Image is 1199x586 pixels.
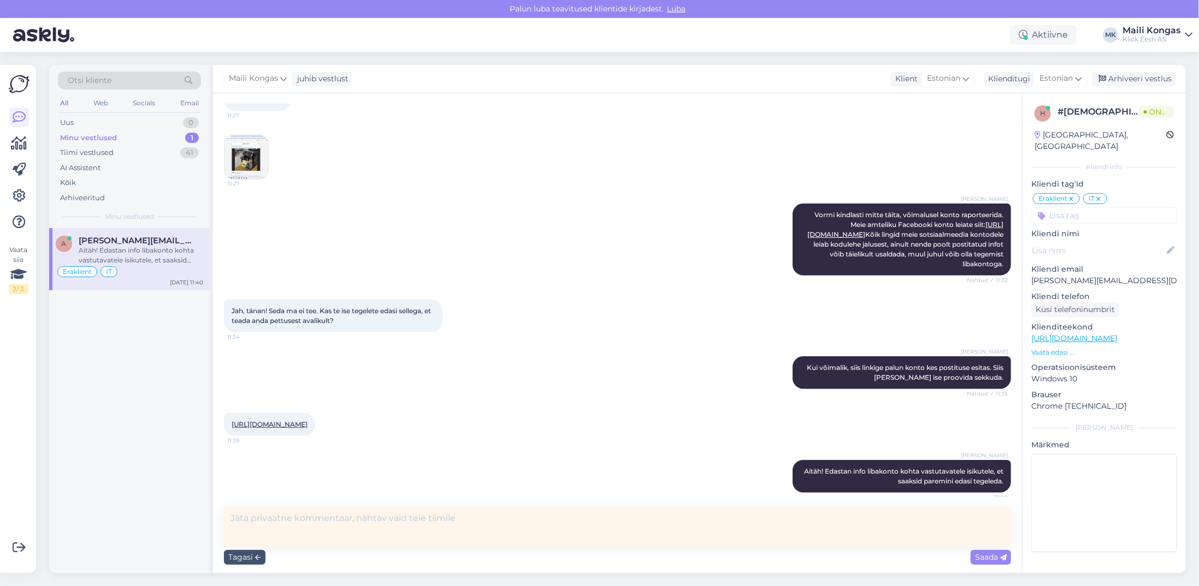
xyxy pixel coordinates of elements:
div: Web [91,96,110,110]
div: [GEOGRAPHIC_DATA], [GEOGRAPHIC_DATA] [1035,129,1166,152]
span: Otsi kliente [68,75,111,86]
div: 2 / 3 [9,284,28,294]
div: Socials [131,96,157,110]
span: 11:27 [227,111,268,119]
p: Klienditeekond [1031,321,1177,333]
img: Askly Logo [9,74,29,94]
span: 11:40 [967,493,1008,501]
div: Aitäh! Edastan info libakonto kohta vastutavatele isikutele, et saaksid paremini edasi tegeleda. [79,246,203,265]
div: [PERSON_NAME] [1031,423,1177,433]
span: [PERSON_NAME] [961,348,1008,356]
span: IT [106,268,112,275]
span: Maili Kongas [229,73,278,85]
span: Nähtud ✓ 11:32 [967,276,1008,284]
a: [URL][DOMAIN_NAME] [1031,333,1117,343]
span: Kui võimalik, siis linkige palun konto kes postituse esitas. Siis [PERSON_NAME] ise proovida sekk... [807,363,1005,381]
div: Tagasi [224,550,265,565]
span: h [1040,109,1046,117]
span: Luba [664,4,689,14]
input: Lisa tag [1031,207,1177,224]
span: 11:38 [227,436,268,445]
span: Estonian [1039,73,1073,85]
div: AI Assistent [60,163,101,174]
div: Kliendi info [1031,162,1177,172]
span: Online [1139,106,1174,118]
span: Minu vestlused [105,212,154,222]
div: MK [1103,27,1118,43]
p: Kliendi telefon [1031,291,1177,302]
span: Eraklient [1038,195,1067,202]
div: Uus [60,117,74,128]
p: [PERSON_NAME][EMAIL_ADDRESS][DOMAIN_NAME] [1031,275,1177,286]
p: Operatsioonisüsteem [1031,362,1177,373]
span: Jah, tänan! Seda ma ei tee. Kas te ise tegelete edasi sellega, et teada anda pettusest avalikult? [232,307,433,325]
div: Maili Kongas [1123,26,1180,35]
div: Klient [891,73,918,85]
div: Minu vestlused [60,133,117,143]
div: [DATE] 11:40 [170,278,203,286]
div: Arhiveeritud [60,193,105,204]
span: a [62,240,67,248]
div: Küsi telefoninumbrit [1031,302,1119,317]
p: Kliendi nimi [1031,228,1177,240]
span: Aitäh! Edastan info libakonto kohta vastutavatele isikutele, et saaksid paremini edasi tegeleda. [804,467,1005,485]
a: Maili KongasKlick Eesti AS [1123,26,1192,44]
div: 0 [183,117,199,128]
div: Kõik [60,177,76,188]
span: 11:34 [227,333,268,341]
div: Vaata siia [9,245,28,294]
span: Estonian [927,73,960,85]
span: Nähtud ✓ 11:35 [967,390,1008,398]
div: Tiimi vestlused [60,147,114,158]
div: Email [178,96,201,110]
span: 11:27 [228,180,269,188]
img: Attachment [225,135,268,179]
span: Saada [975,552,1007,562]
span: Eraklient [63,268,92,275]
a: [URL][DOMAIN_NAME] [232,420,308,428]
span: Vormi kindlasti mitte täita, võimalusel konto raporteerida. Meie amteliku Facebooki konto leiate ... [807,211,1005,268]
p: Kliendi tag'id [1031,178,1177,190]
p: Windows 10 [1031,373,1177,385]
div: Aktiivne [1010,25,1077,45]
div: 41 [180,147,199,158]
div: 1 [185,133,199,143]
input: Lisa nimi [1032,244,1165,256]
div: # [DEMOGRAPHIC_DATA] [1058,105,1139,118]
p: Märkmed [1031,439,1177,451]
span: [PERSON_NAME] [961,451,1008,459]
p: Kliendi email [1031,264,1177,275]
p: Vaata edasi ... [1031,348,1177,357]
span: IT [1089,195,1095,202]
div: Klick Eesti AS [1123,35,1180,44]
p: Chrome [TECHNICAL_ID] [1031,400,1177,412]
div: Klienditugi [984,73,1030,85]
div: All [58,96,70,110]
div: juhib vestlust [293,73,349,85]
span: [PERSON_NAME] [961,195,1008,203]
p: Brauser [1031,389,1177,400]
div: Arhiveeri vestlus [1092,71,1176,86]
span: anita.tannenberg@gmail.com [79,236,192,246]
